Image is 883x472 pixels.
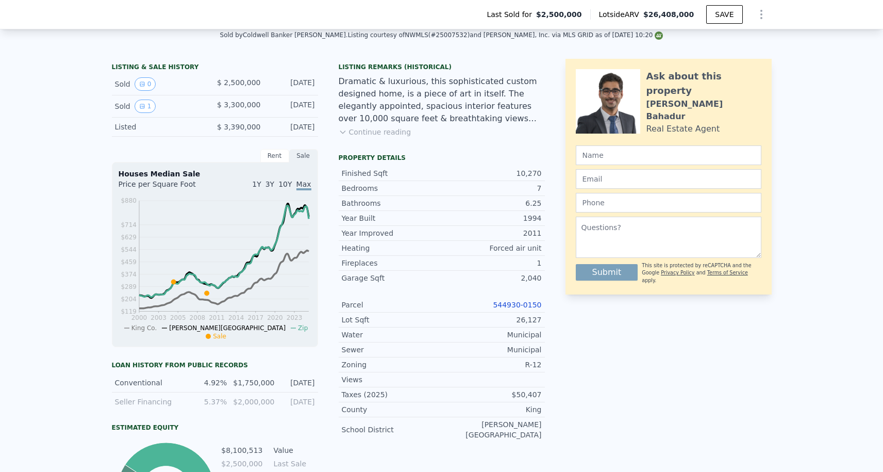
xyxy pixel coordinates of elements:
[342,300,442,310] div: Parcel
[121,234,137,241] tspan: $629
[213,333,226,340] span: Sale
[272,458,318,469] td: Last Sale
[169,324,286,332] span: [PERSON_NAME][GEOGRAPHIC_DATA]
[342,330,442,340] div: Water
[112,63,318,73] div: LISTING & SALE HISTORY
[121,258,137,266] tspan: $459
[228,314,244,321] tspan: 2014
[339,63,545,71] div: Listing Remarks (Historical)
[220,31,348,39] div: Sold by Coldwell Banker [PERSON_NAME] .
[269,122,315,132] div: [DATE]
[442,330,542,340] div: Municipal
[342,360,442,370] div: Zoning
[339,127,411,137] button: Continue reading
[342,404,442,415] div: County
[442,315,542,325] div: 26,127
[342,389,442,400] div: Taxes (2025)
[442,228,542,238] div: 2011
[296,180,311,190] span: Max
[115,378,186,388] div: Conventional
[661,270,694,275] a: Privacy Policy
[272,445,318,456] td: Value
[442,213,542,223] div: 1994
[121,283,137,290] tspan: $289
[576,193,761,213] input: Phone
[643,10,694,19] span: $26,408,000
[348,31,663,39] div: Listing courtesy of NWMLS (#25007532) and [PERSON_NAME], Inc. via MLS GRID as of [DATE] 10:20
[342,213,442,223] div: Year Built
[192,378,227,388] div: 4.92%
[217,78,261,87] span: $ 2,500,000
[269,100,315,113] div: [DATE]
[131,314,147,321] tspan: 2000
[121,308,137,315] tspan: $119
[342,168,442,178] div: Finished Sqft
[342,273,442,283] div: Garage Sqft
[339,154,545,162] div: Property details
[170,314,186,321] tspan: 2005
[442,345,542,355] div: Municipal
[342,315,442,325] div: Lot Sqft
[442,198,542,208] div: 6.25
[646,98,761,123] div: [PERSON_NAME] Bahadur
[576,264,638,281] button: Submit
[342,183,442,193] div: Bedrooms
[135,77,156,91] button: View historical data
[442,419,542,440] div: [PERSON_NAME][GEOGRAPHIC_DATA]
[192,397,227,407] div: 5.37%
[221,458,263,469] td: $2,500,000
[135,100,156,113] button: View historical data
[599,9,643,20] span: Lotside ARV
[151,314,166,321] tspan: 2003
[115,100,207,113] div: Sold
[121,197,137,204] tspan: $880
[339,75,545,125] div: Dramatic & luxurious, this sophisticated custom designed home, is a piece of art in itself. The e...
[286,314,302,321] tspan: 2023
[115,122,207,132] div: Listed
[269,77,315,91] div: [DATE]
[121,271,137,278] tspan: $374
[342,375,442,385] div: Views
[442,258,542,268] div: 1
[115,397,186,407] div: Seller Financing
[115,77,207,91] div: Sold
[342,198,442,208] div: Bathrooms
[442,389,542,400] div: $50,407
[233,397,273,407] div: $2,000,000
[217,101,261,109] span: $ 3,300,000
[289,149,318,162] div: Sale
[342,425,442,435] div: School District
[751,4,772,25] button: Show Options
[342,345,442,355] div: Sewer
[233,378,273,388] div: $1,750,000
[121,296,137,303] tspan: $204
[707,270,748,275] a: Terms of Service
[252,180,261,188] span: 1Y
[342,228,442,238] div: Year Improved
[646,123,720,135] div: Real Estate Agent
[576,169,761,189] input: Email
[279,378,315,388] div: [DATE]
[655,31,663,40] img: NWMLS Logo
[189,314,205,321] tspan: 2008
[442,404,542,415] div: King
[267,314,283,321] tspan: 2020
[265,180,274,188] span: 3Y
[247,314,263,321] tspan: 2017
[493,301,541,309] a: 544930-0150
[487,9,536,20] span: Last Sold for
[221,445,263,456] td: $8,100,513
[298,324,308,332] span: Zip
[209,314,225,321] tspan: 2011
[112,424,318,432] div: Estimated Equity
[706,5,742,24] button: SAVE
[576,145,761,165] input: Name
[342,258,442,268] div: Fireplaces
[119,169,311,179] div: Houses Median Sale
[260,149,289,162] div: Rent
[119,179,215,196] div: Price per Square Foot
[536,9,582,20] span: $2,500,000
[121,221,137,229] tspan: $714
[121,246,137,253] tspan: $544
[279,397,315,407] div: [DATE]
